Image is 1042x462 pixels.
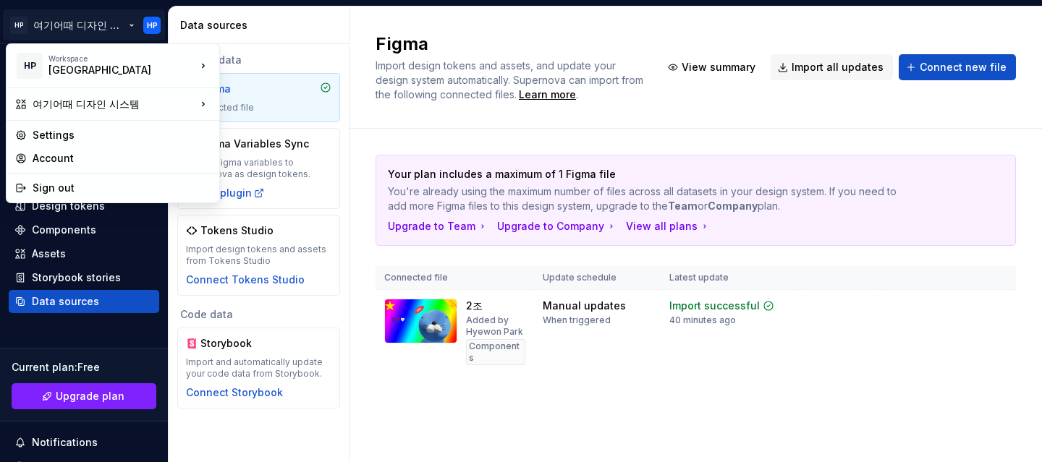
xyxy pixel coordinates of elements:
[33,97,196,111] div: 여기어때 디자인 시스템
[48,54,196,63] div: Workspace
[33,181,211,195] div: Sign out
[48,63,171,77] div: [GEOGRAPHIC_DATA]
[17,53,43,79] div: HP
[33,128,211,142] div: Settings
[33,151,211,166] div: Account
